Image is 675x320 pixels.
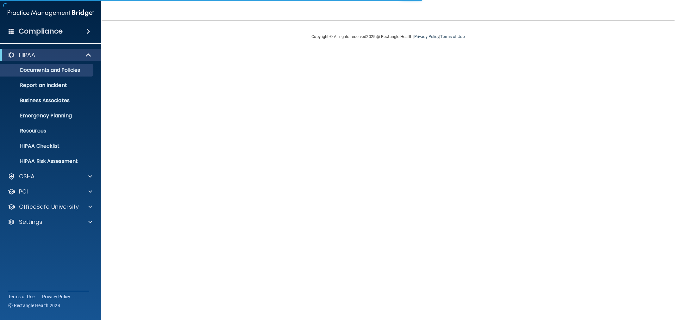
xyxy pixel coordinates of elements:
[8,51,92,59] a: HIPAA
[8,188,92,195] a: PCI
[19,203,79,211] p: OfficeSafe University
[19,27,63,36] h4: Compliance
[19,218,42,226] p: Settings
[4,143,91,149] p: HIPAA Checklist
[414,34,439,39] a: Privacy Policy
[4,97,91,104] p: Business Associates
[19,51,35,59] p: HIPAA
[19,173,35,180] p: OSHA
[8,173,92,180] a: OSHA
[8,293,34,300] a: Terms of Use
[42,293,71,300] a: Privacy Policy
[8,203,92,211] a: OfficeSafe University
[19,188,28,195] p: PCI
[4,113,91,119] p: Emergency Planning
[4,82,91,89] p: Report an Incident
[440,34,465,39] a: Terms of Use
[4,158,91,164] p: HIPAA Risk Assessment
[8,302,60,309] span: Ⓒ Rectangle Health 2024
[4,128,91,134] p: Resources
[8,7,94,19] img: PMB logo
[8,218,92,226] a: Settings
[4,67,91,73] p: Documents and Policies
[273,27,504,47] div: Copyright © All rights reserved 2025 @ Rectangle Health | |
